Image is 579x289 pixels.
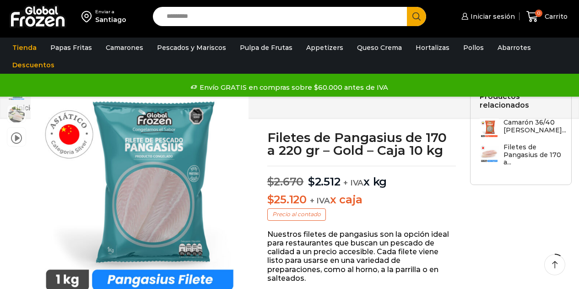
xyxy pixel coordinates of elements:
[480,143,562,171] a: Filetes de Pangasius de 170 a...
[81,9,95,24] img: address-field-icon.svg
[308,175,341,188] bdi: 2.512
[267,175,304,188] bdi: 2.670
[267,230,456,283] p: Nuestros filetes de pangasius son la opción ideal para restaurantes que buscan un pescado de cali...
[503,143,562,166] h3: Filetes de Pangasius de 170 a...
[267,131,456,157] h1: Filetes de Pangasius de 170 a 220 gr – Gold – Caja 10 kg
[411,39,454,56] a: Hortalizas
[480,92,562,109] h2: Productos relacionados
[308,175,315,188] span: $
[267,193,307,206] bdi: 25.120
[101,39,148,56] a: Camarones
[352,39,406,56] a: Queso Crema
[302,39,348,56] a: Appetizers
[46,39,97,56] a: Papas Fritas
[459,7,515,26] a: Iniciar sesión
[493,39,536,56] a: Abarrotes
[503,119,566,134] h3: Camarón 36/40 [PERSON_NAME]...
[267,193,456,207] p: x caja
[95,9,126,15] div: Enviar a
[343,178,363,187] span: + IVA
[407,7,426,26] button: Search button
[7,105,26,124] span: fotos web (1080 x 1080 px) (13)
[152,39,231,56] a: Pescados y Mariscos
[542,12,568,21] span: Carrito
[8,56,59,74] a: Descuentos
[267,166,456,189] p: x kg
[267,193,274,206] span: $
[95,15,126,24] div: Santiago
[235,39,297,56] a: Pulpa de Frutas
[459,39,488,56] a: Pollos
[468,12,515,21] span: Iniciar sesión
[535,10,542,17] span: 0
[524,6,570,27] a: 0 Carrito
[310,196,330,205] span: + IVA
[480,119,566,138] a: Camarón 36/40 [PERSON_NAME]...
[267,175,274,188] span: $
[267,208,326,220] p: Precio al contado
[8,39,41,56] a: Tienda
